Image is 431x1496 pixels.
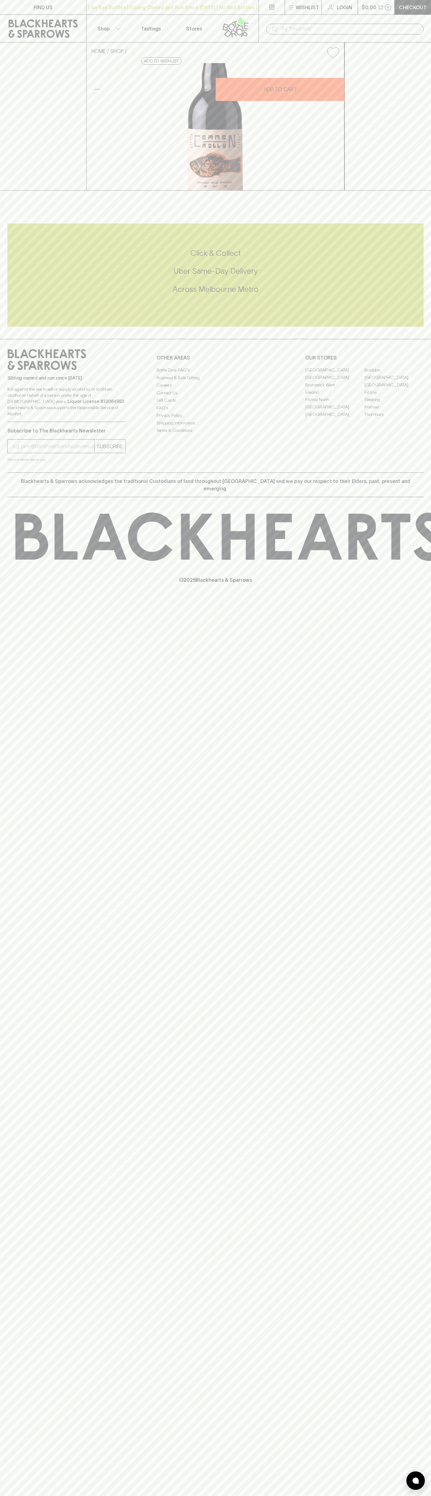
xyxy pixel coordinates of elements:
[7,223,424,327] div: Call to action block
[325,45,342,61] button: Add to wishlist
[7,266,424,276] h5: Uber Same-Day Delivery
[281,24,419,34] input: Try "Pinot noir"
[305,374,364,381] a: [GEOGRAPHIC_DATA]
[12,477,419,492] p: Blackhearts & Sparrows acknowledges the traditional Custodians of land throughout [GEOGRAPHIC_DAT...
[305,403,364,411] a: [GEOGRAPHIC_DATA]
[7,456,126,463] p: We will never spam you
[67,399,124,404] strong: Liquor License #32064953
[364,366,424,374] a: Braddon
[95,440,125,453] button: SUBSCRIBE
[305,354,424,361] p: OUR STORES
[364,388,424,396] a: Fitzroy
[362,4,376,11] p: $0.00
[364,396,424,403] a: Geelong
[91,48,106,54] a: HOME
[141,57,181,65] button: Add to wishlist
[305,366,364,374] a: [GEOGRAPHIC_DATA]
[97,25,110,32] p: Shop
[12,441,94,451] input: e.g. jane@blackheartsandsparrows.com.au
[7,248,424,258] h5: Click & Collect
[157,427,275,434] a: Terms & Conditions
[305,381,364,388] a: Brunswick West
[305,388,364,396] a: Elwood
[7,386,126,417] p: It is against the law to sell or supply alcohol to, or to obtain alcohol on behalf of a person un...
[97,443,123,450] p: SUBSCRIBE
[110,48,124,54] a: SHOP
[186,25,202,32] p: Stores
[364,374,424,381] a: [GEOGRAPHIC_DATA]
[157,382,275,389] a: Careers
[157,374,275,381] a: Business & Bulk Gifting
[387,6,389,9] p: 0
[141,25,161,32] p: Tastings
[305,396,364,403] a: Fitzroy North
[173,15,216,42] a: Stores
[157,419,275,427] a: Shipping Information
[157,412,275,419] a: Privacy Policy
[87,63,344,190] img: 40907.png
[364,411,424,418] a: Thornbury
[296,4,319,11] p: Wishlist
[364,381,424,388] a: [GEOGRAPHIC_DATA]
[157,404,275,412] a: FAQ's
[7,284,424,294] h5: Across Melbourne Metro
[157,397,275,404] a: Gift Cards
[305,411,364,418] a: [GEOGRAPHIC_DATA]
[399,4,427,11] p: Checkout
[34,4,53,11] p: FIND US
[157,354,275,361] p: OTHER AREAS
[157,367,275,374] a: Bottle Drop FAQ's
[364,403,424,411] a: Prahran
[216,78,344,101] button: ADD TO CART
[264,86,297,93] p: ADD TO CART
[413,1478,419,1484] img: bubble-icon
[7,427,126,434] p: Subscribe to The Blackhearts Newsletter
[157,389,275,396] a: Contact Us
[129,15,173,42] a: Tastings
[87,15,130,42] button: Shop
[7,375,126,381] p: Sibling owned and run since [DATE]
[337,4,352,11] p: Login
